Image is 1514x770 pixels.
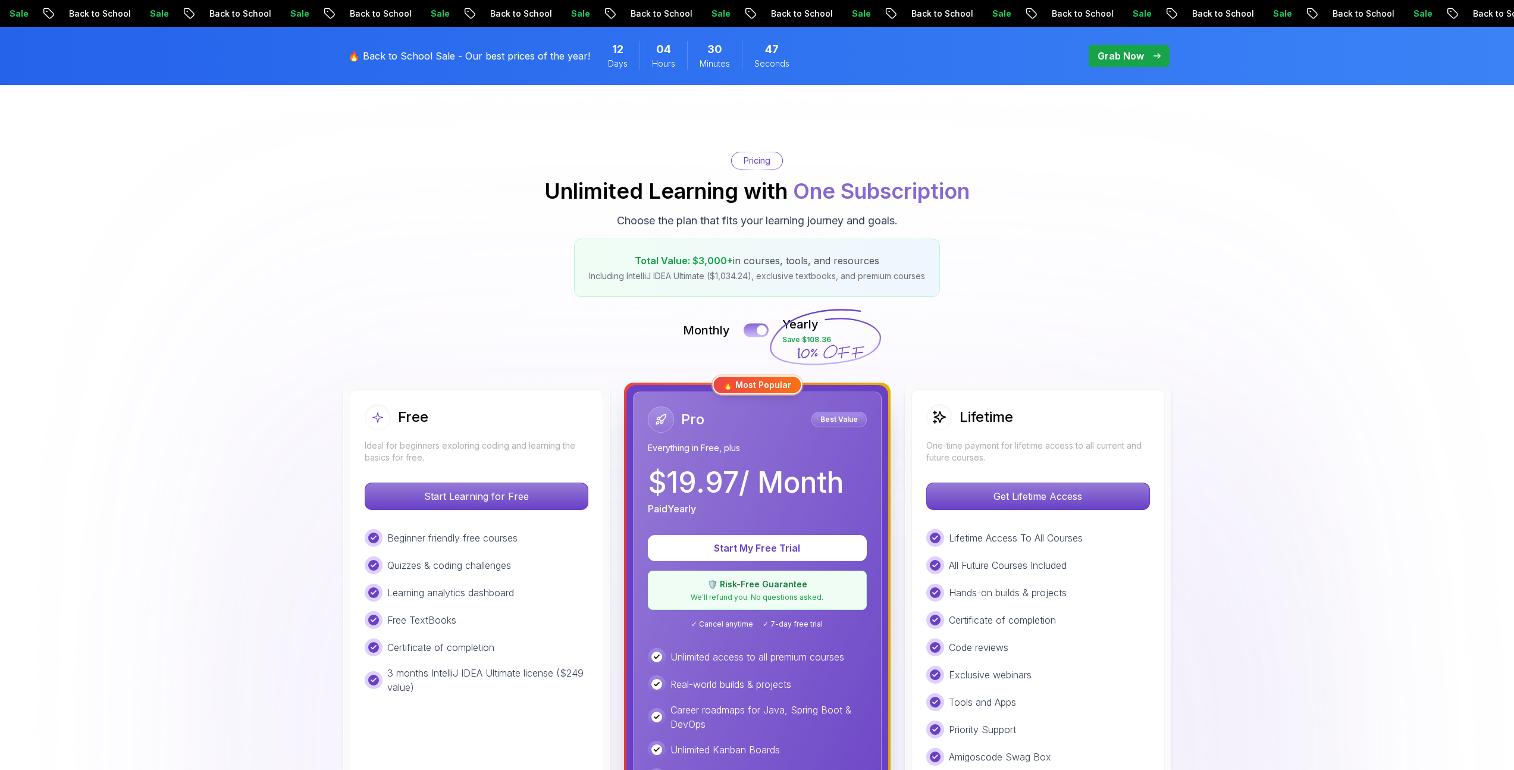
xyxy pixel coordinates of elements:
p: Sale [1400,8,1438,20]
p: Sale [1260,8,1298,20]
p: Hands-on builds & projects [949,586,1067,600]
span: 4 Hours [656,41,671,58]
p: Sale [558,8,596,20]
p: Code reviews [949,640,1008,655]
p: Amigoscode Swag Box [949,750,1051,764]
span: 47 Seconds [765,41,779,58]
p: Best Value [813,414,865,425]
h2: Unlimited Learning with [544,179,970,203]
button: Get Lifetime Access [926,483,1150,510]
p: Grab Now [1098,49,1144,63]
p: Priority Support [949,722,1016,737]
p: Lifetime Access To All Courses [949,531,1083,545]
span: Total Value: $3,000+ [635,255,733,267]
p: Back to School [337,8,418,20]
p: Tools and Apps [949,695,1016,709]
p: Sale [698,8,736,20]
span: Days [608,58,628,70]
h2: Pro [681,410,704,429]
p: Sale [979,8,1017,20]
a: Get Lifetime Access [926,490,1150,502]
p: $ 19.97 / Month [648,468,844,497]
a: Start Learning for Free [365,490,588,502]
p: Start Learning for Free [365,483,588,509]
p: Unlimited access to all premium courses [670,650,844,664]
p: Real-world builds & projects [670,677,791,691]
p: Pricing [744,155,770,167]
p: Back to School [758,8,839,20]
span: Minutes [700,58,730,70]
p: Back to School [1039,8,1120,20]
p: Free TextBooks [387,613,456,627]
p: Certificate of completion [387,640,494,655]
button: Start Learning for Free [365,483,588,510]
p: 🔥 Back to School Sale - Our best prices of the year! [348,49,590,63]
p: Choose the plan that fits your learning journey and goals. [617,212,898,229]
p: Back to School [56,8,137,20]
p: Sale [277,8,315,20]
p: Get Lifetime Access [927,483,1149,509]
h2: Lifetime [960,408,1013,427]
p: We'll refund you. No questions asked. [656,593,859,602]
button: Start My Free Trial [648,535,867,561]
p: Career roadmaps for Java, Spring Boot & DevOps [670,703,867,731]
p: Quizzes & coding challenges [387,558,511,572]
p: Everything in Free, plus [648,442,867,454]
p: Start My Free Trial [662,541,852,555]
span: 12 Days [612,41,623,58]
p: Beginner friendly free courses [387,531,518,545]
p: Sale [1120,8,1158,20]
p: Learning analytics dashboard [387,586,514,600]
span: One Subscription [793,178,970,204]
p: One-time payment for lifetime access to all current and future courses. [926,440,1150,464]
p: Paid Yearly [648,502,696,516]
p: 3 months IntelliJ IDEA Ultimate license ($249 value) [387,666,588,694]
p: Back to School [1319,8,1400,20]
p: Unlimited Kanban Boards [670,743,780,757]
span: ✓ 7-day free trial [763,619,823,629]
span: Hours [652,58,675,70]
p: Back to School [477,8,558,20]
p: All Future Courses Included [949,558,1067,572]
p: Monthly [683,322,730,339]
p: Including IntelliJ IDEA Ultimate ($1,034.24), exclusive textbooks, and premium courses [589,270,925,282]
p: Back to School [617,8,698,20]
h2: Free [398,408,428,427]
p: Sale [839,8,877,20]
p: Exclusive webinars [949,668,1032,682]
span: 30 Minutes [707,41,722,58]
span: Seconds [754,58,789,70]
p: Sale [418,8,456,20]
p: Ideal for beginners exploring coding and learning the basics for free. [365,440,588,464]
p: Back to School [196,8,277,20]
p: Back to School [1179,8,1260,20]
p: in courses, tools, and resources [589,253,925,268]
p: 🛡️ Risk-Free Guarantee [656,578,859,590]
p: Sale [137,8,175,20]
span: ✓ Cancel anytime [691,619,753,629]
p: Back to School [898,8,979,20]
p: Certificate of completion [949,613,1056,627]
